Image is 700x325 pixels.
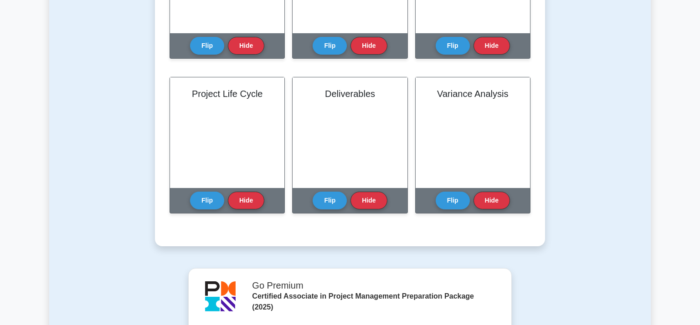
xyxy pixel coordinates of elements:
[474,192,510,209] button: Hide
[436,37,470,55] button: Flip
[228,192,264,209] button: Hide
[436,192,470,209] button: Flip
[190,192,224,209] button: Flip
[304,88,396,99] h2: Deliverables
[313,37,347,55] button: Flip
[181,88,273,99] h2: Project Life Cycle
[474,37,510,55] button: Hide
[313,192,347,209] button: Flip
[350,192,387,209] button: Hide
[427,88,519,99] h2: Variance Analysis
[190,37,224,55] button: Flip
[350,37,387,55] button: Hide
[228,37,264,55] button: Hide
